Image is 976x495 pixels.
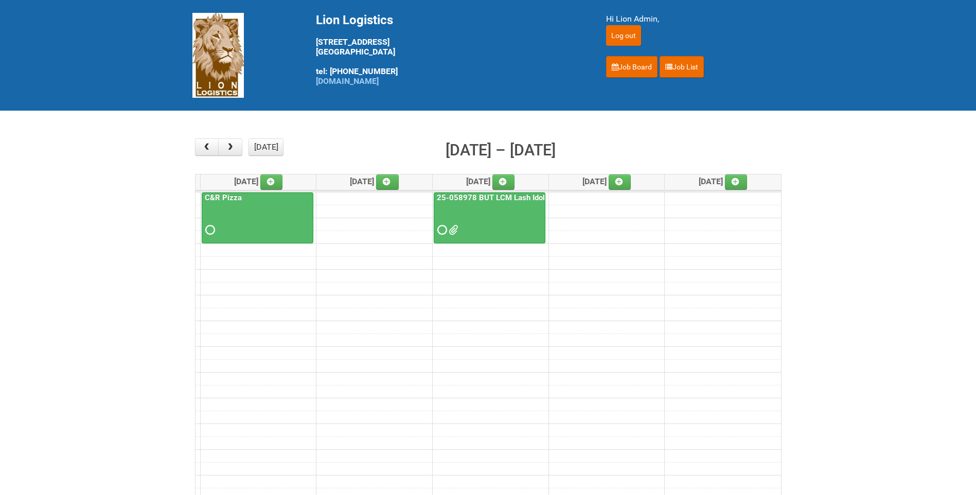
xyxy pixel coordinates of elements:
a: Lion Logistics [192,50,244,60]
div: [STREET_ADDRESS] [GEOGRAPHIC_DATA] tel: [PHONE_NUMBER] [316,13,580,86]
a: C&R Pizza [202,192,313,244]
a: C&R Pizza [203,193,244,202]
a: [DOMAIN_NAME] [316,76,379,86]
a: Add an event [609,174,631,190]
button: [DATE] [249,138,283,156]
span: Requested [437,226,445,234]
span: Requested [205,226,212,234]
a: Add an event [376,174,399,190]
img: Lion Logistics [192,13,244,98]
a: Add an event [260,174,283,190]
h2: [DATE] – [DATE] [446,138,556,162]
span: [DATE] [350,176,399,186]
a: 25-058978 BUT LCM Lash Idole US / Retest [435,193,593,202]
span: Lion Logistics [316,13,393,27]
a: Add an event [725,174,748,190]
span: [DATE] [582,176,631,186]
span: [DATE] [234,176,283,186]
a: Job Board [606,56,658,78]
a: Job List [660,56,704,78]
div: Hi Lion Admin, [606,13,784,25]
span: [DATE] [466,176,515,186]
span: MDN (2) 25-058978-01-08.xlsx LPF 25-058978-01-08.xlsx CELL 1.pdf CELL 2.pdf CELL 3.pdf CELL 4.pdf... [449,226,456,234]
a: 25-058978 BUT LCM Lash Idole US / Retest [434,192,545,244]
a: Add an event [492,174,515,190]
input: Log out [606,25,641,46]
span: [DATE] [699,176,748,186]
